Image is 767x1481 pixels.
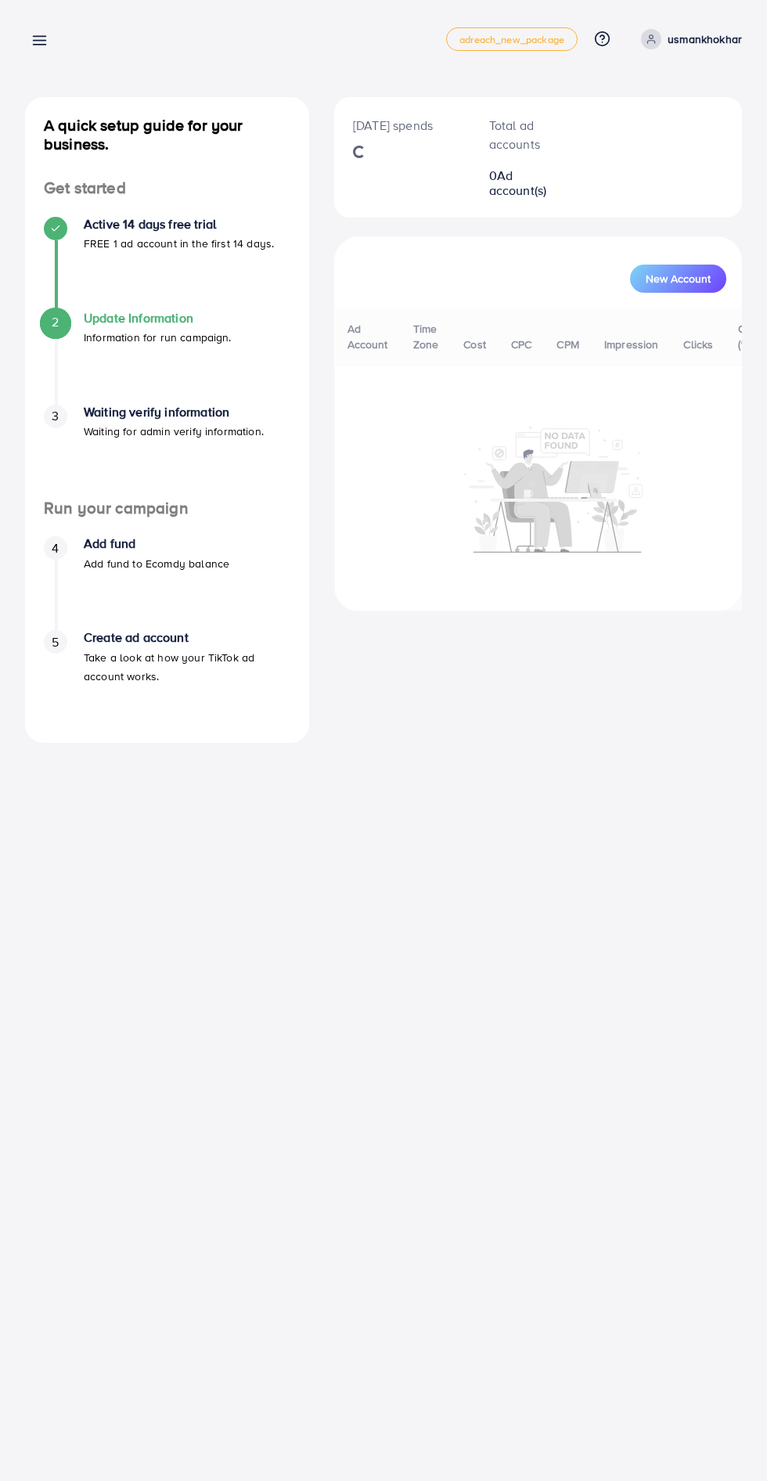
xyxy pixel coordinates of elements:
[84,422,264,441] p: Waiting for admin verify information.
[25,499,309,518] h4: Run your campaign
[52,633,59,651] span: 5
[84,630,290,645] h4: Create ad account
[25,178,309,198] h4: Get started
[630,265,726,293] button: New Account
[52,313,59,331] span: 2
[25,217,309,311] li: Active 14 days free trial
[52,407,59,425] span: 3
[446,27,578,51] a: adreach_new_package
[25,405,309,499] li: Waiting verify information
[25,311,309,405] li: Update Information
[84,328,232,347] p: Information for run campaign.
[84,405,264,420] h4: Waiting verify information
[84,536,229,551] h4: Add fund
[353,116,452,135] p: [DATE] spends
[489,167,547,199] span: Ad account(s)
[459,34,564,45] span: adreach_new_package
[84,311,232,326] h4: Update Information
[668,30,742,49] p: usmankhokhar
[84,648,290,686] p: Take a look at how your TikTok ad account works.
[84,554,229,573] p: Add fund to Ecomdy balance
[25,536,309,630] li: Add fund
[635,29,742,49] a: usmankhokhar
[489,116,553,153] p: Total ad accounts
[25,630,309,724] li: Create ad account
[52,539,59,557] span: 4
[489,168,553,198] h2: 0
[646,273,711,284] span: New Account
[25,116,309,153] h4: A quick setup guide for your business.
[84,234,274,253] p: FREE 1 ad account in the first 14 days.
[84,217,274,232] h4: Active 14 days free trial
